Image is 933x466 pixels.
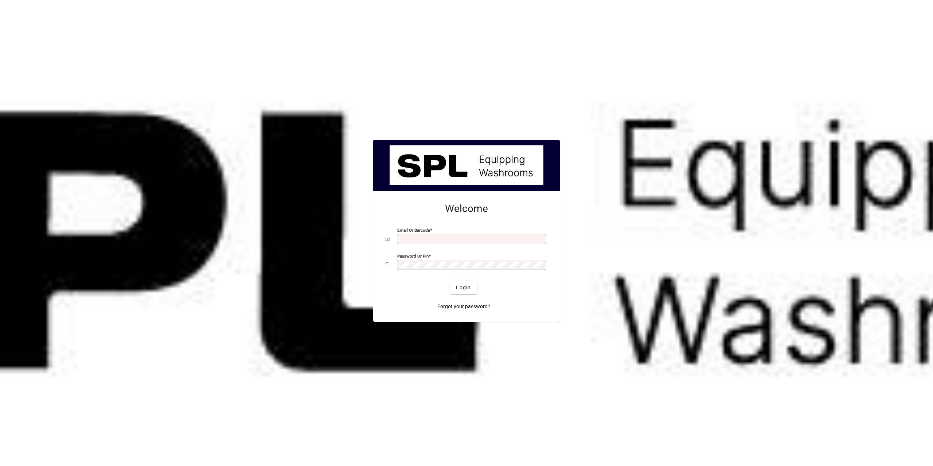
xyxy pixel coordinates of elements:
[397,228,430,233] mat-label: Email or Barcode
[434,300,493,313] a: Forgot your password?
[397,254,429,259] mat-label: Password or Pin
[437,303,490,310] span: Forgot your password?
[450,281,477,294] button: Login
[385,203,548,215] h2: Welcome
[456,284,471,291] span: Login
